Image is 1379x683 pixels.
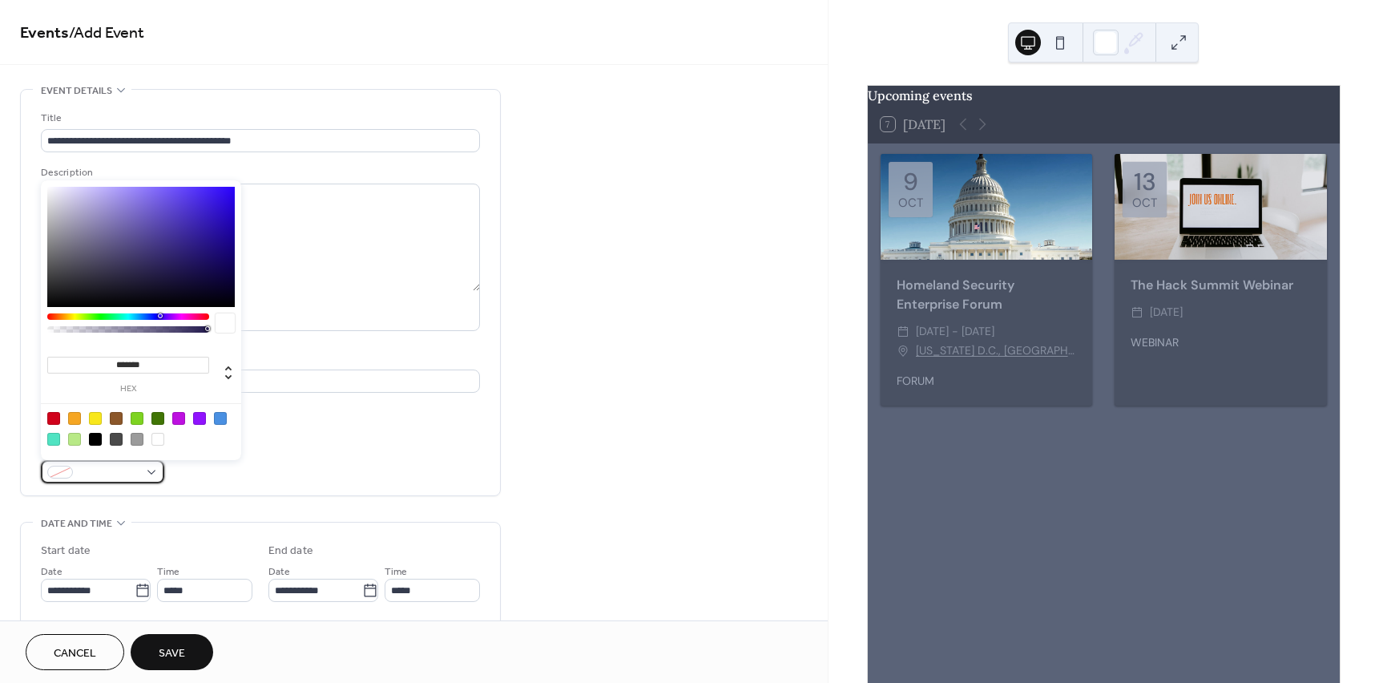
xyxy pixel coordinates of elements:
[68,412,81,425] div: #F5A623
[1131,303,1143,322] div: ​
[41,543,91,560] div: Start date
[1132,197,1157,209] div: Oct
[268,543,313,560] div: End date
[69,18,144,49] span: / Add Event
[47,385,209,394] label: hex
[89,412,102,425] div: #F8E71C
[110,412,123,425] div: #8B572A
[41,350,477,367] div: Location
[41,564,62,580] span: Date
[26,634,124,670] button: Cancel
[47,412,60,425] div: #D0021B
[214,412,227,425] div: #4A90E2
[881,276,1093,314] div: Homeland Security Enterprise Forum
[268,564,290,580] span: Date
[1115,334,1327,351] div: WEBINAR
[1134,170,1156,194] div: 13
[1115,276,1327,295] div: The Hack Summit Webinar
[41,110,477,127] div: Title
[1150,303,1183,322] span: [DATE]
[193,412,206,425] div: #9013FE
[110,433,123,446] div: #4A4A4A
[151,433,164,446] div: #FFFFFF
[151,412,164,425] div: #417505
[868,86,1340,105] div: Upcoming events
[131,433,143,446] div: #9B9B9B
[159,645,185,662] span: Save
[898,197,923,209] div: Oct
[47,433,60,446] div: #50E3C2
[89,433,102,446] div: #000000
[916,322,994,341] span: [DATE] - [DATE]
[385,564,407,580] span: Time
[172,412,185,425] div: #BD10E0
[916,341,1077,361] a: [US_STATE] D.C., [GEOGRAPHIC_DATA], [GEOGRAPHIC_DATA]
[157,564,179,580] span: Time
[131,412,143,425] div: #7ED321
[41,83,112,99] span: Event details
[897,341,909,361] div: ​
[903,170,918,194] div: 9
[54,645,96,662] span: Cancel
[131,634,213,670] button: Save
[881,373,1093,390] div: FORUM
[20,18,69,49] a: Events
[897,322,909,341] div: ​
[41,164,477,181] div: Description
[41,515,112,532] span: Date and time
[68,433,81,446] div: #B8E986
